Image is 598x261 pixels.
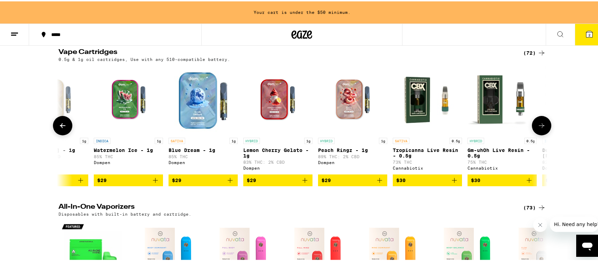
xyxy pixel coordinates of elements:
[542,136,559,143] p: INDICA
[396,176,406,182] span: $30
[169,64,238,133] img: Dompen - Blue Dream - 1g
[169,136,185,143] p: SATIVA
[393,173,462,185] button: Add to bag
[243,64,312,133] img: Dompen - Lemon Cherry Gelato - 1g
[393,64,462,173] a: Open page for Tropicanna Live Resin - 0.5g from Cannabiotix
[468,136,484,143] p: HYBRID
[19,64,88,173] a: Open page for King Louis XIII - 1g from Dompen
[588,31,590,36] span: 2
[318,153,387,157] p: 89% THC: 2% CBD
[58,210,191,215] p: Disposables with built-in battery and cartridge.
[468,64,537,133] img: Cannabiotix - Gm-uhOh Live Resin - 0.5g
[229,136,238,143] p: 1g
[94,146,163,152] p: Watermelon Ice - 1g
[94,153,163,157] p: 85% THC
[58,47,512,56] h2: Vape Cartridges
[19,173,88,185] button: Add to bag
[546,176,555,182] span: $29
[94,136,110,143] p: INDICA
[169,146,238,152] p: Blue Dream - 1g
[155,136,163,143] p: 1g
[58,202,512,210] h2: All-In-One Vaporizers
[318,159,387,163] div: Dompen
[243,64,312,173] a: Open page for Lemon Cherry Gelato - 1g from Dompen
[169,153,238,157] p: 85% THC
[243,136,260,143] p: HYBRID
[393,136,409,143] p: SATIVA
[169,159,238,163] div: Dompen
[19,64,88,133] img: Dompen - King Louis XIII - 1g
[94,159,163,163] div: Dompen
[19,146,88,152] p: [PERSON_NAME] - 1g
[393,146,462,157] p: Tropicanna Live Resin - 0.5g
[468,173,537,185] button: Add to bag
[393,164,462,169] div: Cannabiotix
[468,64,537,173] a: Open page for Gm-uhOh Live Resin - 0.5g from Cannabiotix
[243,146,312,157] p: Lemon Cherry Gelato - 1g
[243,164,312,169] div: Dompen
[169,173,238,185] button: Add to bag
[94,173,163,185] button: Add to bag
[468,164,537,169] div: Cannabiotix
[304,136,312,143] p: 1g
[318,64,387,133] img: Dompen - Peach Ringz - 1g
[19,153,88,157] p: 90% THC: 1% CBD
[321,176,331,182] span: $29
[471,176,480,182] span: $30
[243,159,312,163] p: 83% THC: 2% CBD
[172,176,181,182] span: $29
[523,202,546,210] a: (73)
[523,47,546,56] a: (72)
[19,159,88,163] div: Dompen
[318,64,387,173] a: Open page for Peach Ringz - 1g from Dompen
[94,64,163,173] a: Open page for Watermelon Ice - 1g from Dompen
[318,136,335,143] p: HYBRID
[379,136,387,143] p: 1g
[393,64,462,133] img: Cannabiotix - Tropicanna Live Resin - 0.5g
[318,146,387,152] p: Peach Ringz - 1g
[524,136,537,143] p: 0.5g
[533,217,547,231] iframe: Close message
[4,5,50,10] span: Hi. Need any help?
[450,136,462,143] p: 0.5g
[169,64,238,173] a: Open page for Blue Dream - 1g from Dompen
[393,159,462,163] p: 73% THC
[247,176,256,182] span: $29
[97,176,107,182] span: $29
[243,173,312,185] button: Add to bag
[468,159,537,163] p: 75% THC
[58,56,230,60] p: 0.5g & 1g oil cartridges, Use with any 510-compatible battery.
[94,64,163,133] img: Dompen - Watermelon Ice - 1g
[318,173,387,185] button: Add to bag
[468,146,537,157] p: Gm-uhOh Live Resin - 0.5g
[80,136,88,143] p: 1g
